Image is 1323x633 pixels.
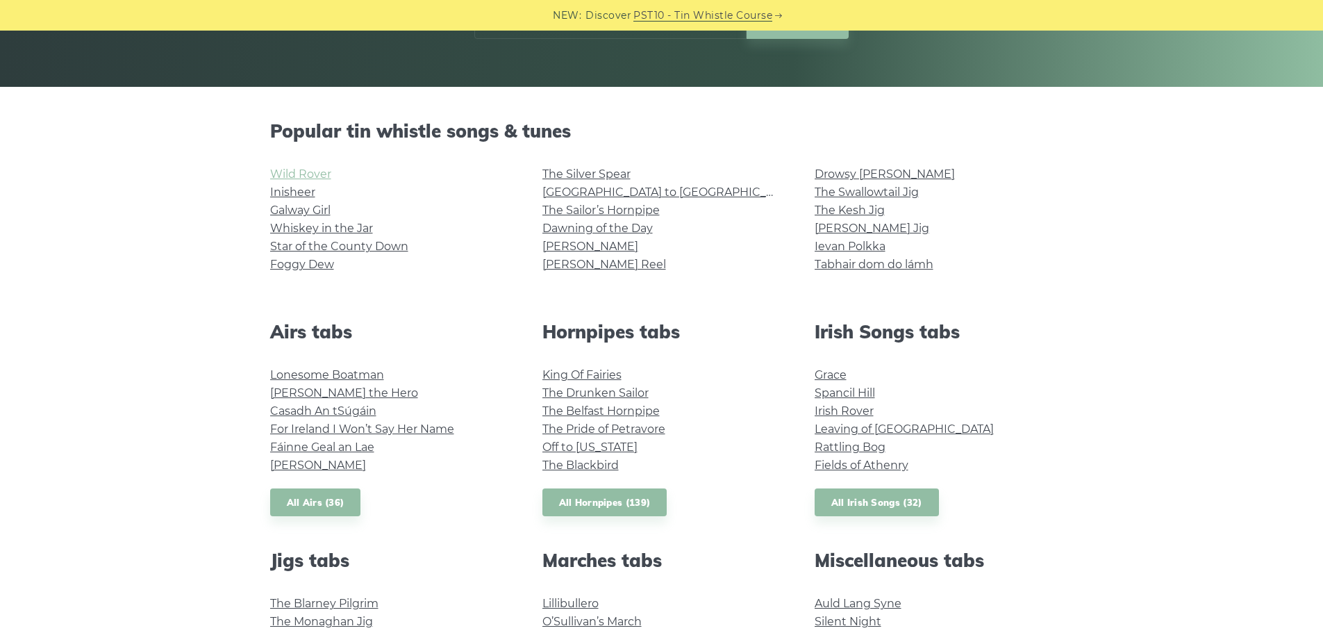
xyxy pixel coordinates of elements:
[815,368,847,381] a: Grace
[542,615,642,628] a: O’Sullivan’s March
[270,615,373,628] a: The Monaghan Jig
[542,597,599,610] a: Lillibullero
[542,167,631,181] a: The Silver Spear
[270,488,361,517] a: All Airs (36)
[542,368,622,381] a: King Of Fairies
[815,441,885,454] a: Rattling Bog
[542,222,653,235] a: Dawning of the Day
[270,368,384,381] a: Lonesome Boatman
[815,615,881,628] a: Silent Night
[270,240,408,253] a: Star of the County Down
[542,240,638,253] a: [PERSON_NAME]
[542,550,781,571] h2: Marches tabs
[815,488,939,517] a: All Irish Songs (32)
[542,488,667,517] a: All Hornpipes (139)
[815,321,1054,343] h2: Irish Songs tabs
[553,8,581,24] span: NEW:
[815,167,955,181] a: Drowsy [PERSON_NAME]
[270,597,378,610] a: The Blarney Pilgrim
[270,204,331,217] a: Galway Girl
[542,404,660,418] a: The Belfast Hornpipe
[542,321,781,343] h2: Hornpipes tabs
[542,441,638,454] a: Off to [US_STATE]
[270,321,509,343] h2: Airs tabs
[542,459,619,472] a: The Blackbird
[270,441,374,454] a: Fáinne Geal an Lae
[542,422,665,436] a: The Pride of Petravore
[270,422,454,436] a: For Ireland I Won’t Say Her Name
[815,597,901,610] a: Auld Lang Syne
[585,8,631,24] span: Discover
[815,550,1054,571] h2: Miscellaneous tabs
[815,222,929,235] a: [PERSON_NAME] Jig
[542,386,649,400] a: The Drunken Sailor
[270,550,509,571] h2: Jigs tabs
[270,386,418,400] a: [PERSON_NAME] the Hero
[815,186,919,199] a: The Swallowtail Jig
[270,404,376,418] a: Casadh An tSúgáin
[815,459,908,472] a: Fields of Athenry
[815,422,994,436] a: Leaving of [GEOGRAPHIC_DATA]
[270,258,334,271] a: Foggy Dew
[815,240,885,253] a: Ievan Polkka
[542,258,666,271] a: [PERSON_NAME] Reel
[270,459,366,472] a: [PERSON_NAME]
[815,204,885,217] a: The Kesh Jig
[633,8,772,24] a: PST10 - Tin Whistle Course
[270,222,373,235] a: Whiskey in the Jar
[270,186,315,199] a: Inisheer
[542,186,799,199] a: [GEOGRAPHIC_DATA] to [GEOGRAPHIC_DATA]
[270,120,1054,142] h2: Popular tin whistle songs & tunes
[815,404,874,418] a: Irish Rover
[270,167,331,181] a: Wild Rover
[542,204,660,217] a: The Sailor’s Hornpipe
[815,386,875,400] a: Spancil Hill
[815,258,933,271] a: Tabhair dom do lámh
